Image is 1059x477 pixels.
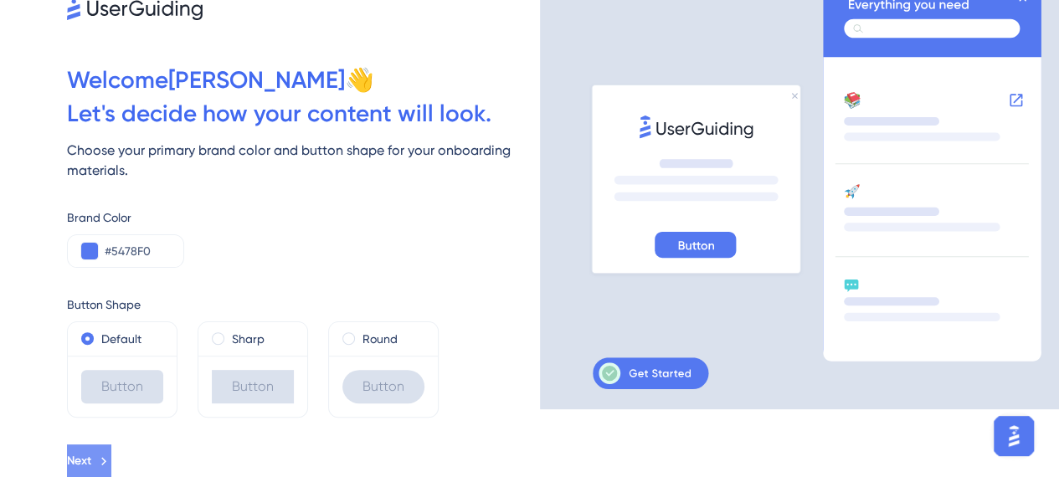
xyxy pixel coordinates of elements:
span: Next [67,451,91,471]
div: Button [342,370,424,403]
div: Button [81,370,163,403]
label: Default [101,329,141,349]
div: Choose your primary brand color and button shape for your onboarding materials. [67,141,540,181]
label: Sharp [232,329,265,349]
div: Button [212,370,294,403]
label: Round [362,329,398,349]
div: Let ' s decide how your content will look. [67,97,540,131]
div: Welcome [PERSON_NAME] 👋 [67,64,540,97]
iframe: UserGuiding AI Assistant Launcher [989,411,1039,461]
div: Brand Color [67,208,540,228]
div: Button Shape [67,295,540,315]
